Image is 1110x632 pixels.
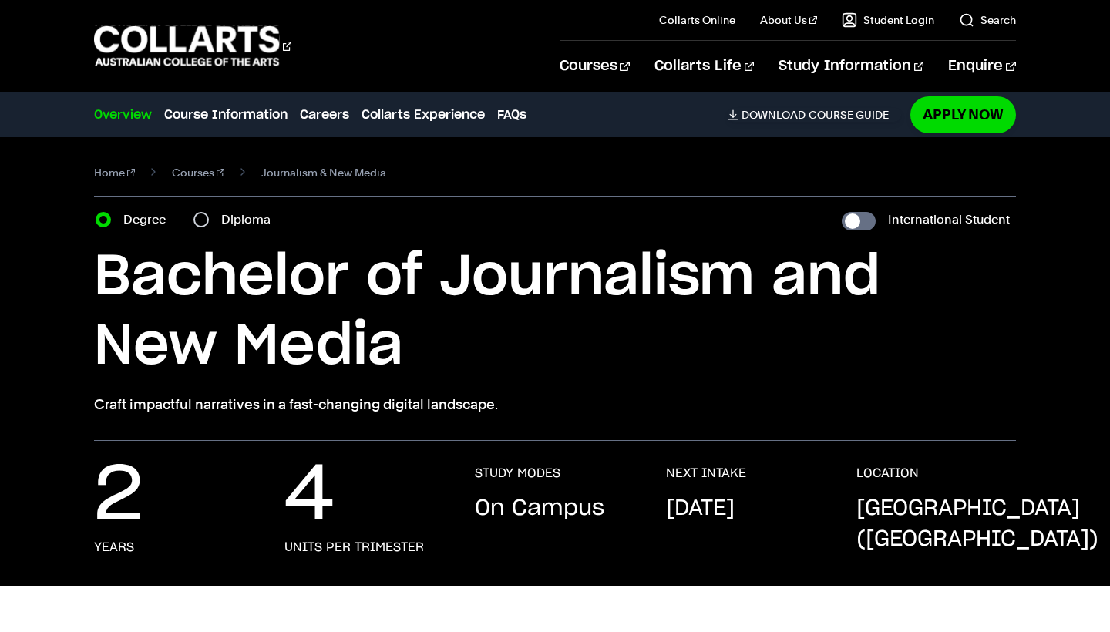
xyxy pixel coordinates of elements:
p: 2 [94,466,143,527]
label: International Student [888,209,1010,230]
span: Download [742,108,806,122]
label: Degree [123,209,175,230]
a: Study Information [779,41,923,92]
div: Go to homepage [94,24,291,68]
a: Home [94,162,135,183]
a: Careers [300,106,349,124]
a: Courses [560,41,630,92]
h3: units per trimester [284,540,424,555]
h3: STUDY MODES [475,466,560,481]
a: Search [959,12,1016,28]
a: DownloadCourse Guide [728,108,901,122]
a: Course Information [164,106,288,124]
p: 4 [284,466,335,527]
h1: Bachelor of Journalism and New Media [94,243,1015,382]
a: Enquire [948,41,1015,92]
a: Apply Now [910,96,1016,133]
p: On Campus [475,493,604,524]
h3: LOCATION [856,466,919,481]
a: Collarts Online [659,12,735,28]
a: Collarts Experience [362,106,485,124]
a: Courses [172,162,224,183]
h3: years [94,540,134,555]
h3: NEXT INTAKE [666,466,746,481]
p: [GEOGRAPHIC_DATA] ([GEOGRAPHIC_DATA]) [856,493,1098,555]
p: [DATE] [666,493,735,524]
a: Student Login [842,12,934,28]
label: Diploma [221,209,280,230]
a: Collarts Life [654,41,754,92]
a: About Us [760,12,817,28]
p: Craft impactful narratives in a fast-changing digital landscape. [94,394,1015,415]
a: FAQs [497,106,526,124]
span: Journalism & New Media [261,162,386,183]
a: Overview [94,106,152,124]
